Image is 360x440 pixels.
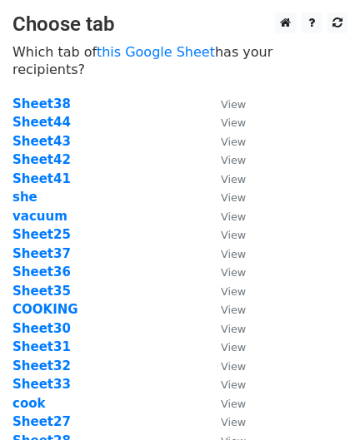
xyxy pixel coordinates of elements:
[12,171,71,186] a: Sheet41
[12,152,71,167] a: Sheet42
[204,377,246,392] a: View
[12,134,71,149] a: Sheet43
[12,246,71,261] a: Sheet37
[204,171,246,186] a: View
[221,416,246,428] small: View
[221,285,246,298] small: View
[204,115,246,130] a: View
[221,323,246,335] small: View
[221,266,246,279] small: View
[204,339,246,354] a: View
[204,264,246,279] a: View
[221,154,246,166] small: View
[204,302,246,317] a: View
[12,358,71,373] a: Sheet32
[12,284,71,299] a: Sheet35
[204,190,246,205] a: View
[221,136,246,148] small: View
[221,378,246,391] small: View
[221,98,246,111] small: View
[12,396,45,411] a: cook
[12,209,67,224] a: vacuum
[12,377,71,392] a: Sheet33
[204,134,246,149] a: View
[97,44,215,60] a: this Google Sheet
[204,246,246,261] a: View
[221,229,246,241] small: View
[12,190,37,205] a: she
[204,321,246,336] a: View
[204,152,246,167] a: View
[12,339,71,354] a: Sheet31
[12,302,78,317] a: COOKING
[204,396,246,411] a: View
[12,12,347,37] h3: Choose tab
[221,210,246,223] small: View
[204,227,246,242] a: View
[12,227,71,242] a: Sheet25
[12,414,71,429] a: Sheet27
[221,191,246,204] small: View
[221,248,246,260] small: View
[221,341,246,353] small: View
[12,43,347,78] p: Which tab of has your recipients?
[12,96,71,111] a: Sheet38
[221,360,246,373] small: View
[221,116,246,129] small: View
[12,264,71,279] a: Sheet36
[221,304,246,316] small: View
[204,284,246,299] a: View
[221,173,246,185] small: View
[204,414,246,429] a: View
[204,358,246,373] a: View
[12,115,71,130] a: Sheet44
[204,209,246,224] a: View
[221,398,246,410] small: View
[12,321,71,336] a: Sheet30
[204,96,246,111] a: View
